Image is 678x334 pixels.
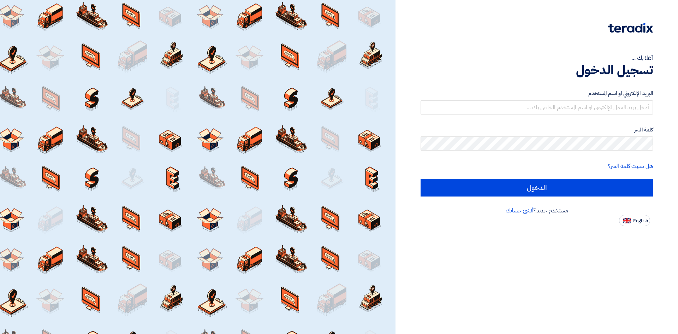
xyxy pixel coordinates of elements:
div: أهلا بك ... [421,54,653,62]
h1: تسجيل الدخول [421,62,653,78]
div: مستخدم جديد؟ [421,206,653,215]
img: Teradix logo [608,23,653,33]
label: كلمة السر [421,126,653,134]
img: en-US.png [623,218,631,223]
a: هل نسيت كلمة السر؟ [608,162,653,170]
label: البريد الإلكتروني او اسم المستخدم [421,89,653,98]
input: أدخل بريد العمل الإلكتروني او اسم المستخدم الخاص بك ... [421,100,653,115]
button: English [619,215,650,226]
span: English [633,218,648,223]
a: أنشئ حسابك [506,206,534,215]
input: الدخول [421,179,653,197]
